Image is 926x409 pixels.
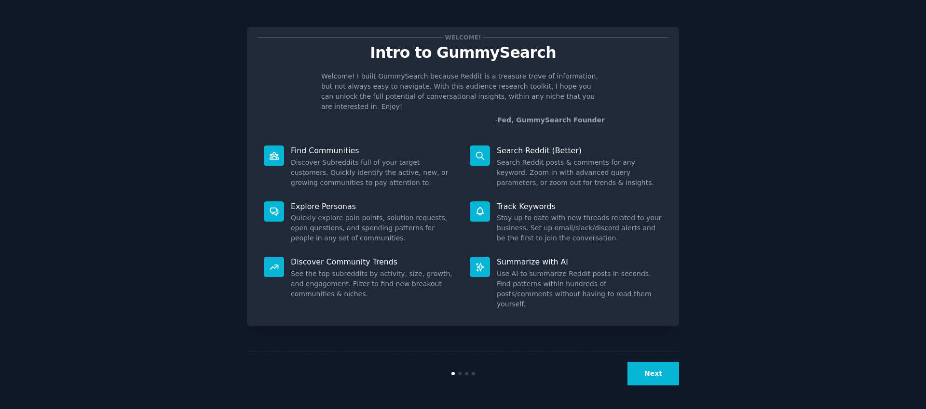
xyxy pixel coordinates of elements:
p: Welcome! I built GummySearch because Reddit is a treasure trove of information, but not always ea... [321,71,605,112]
dd: Stay up to date with new threads related to your business. Set up email/slack/discord alerts and ... [497,213,662,243]
p: Find Communities [291,145,456,156]
p: Intro to GummySearch [257,44,669,61]
p: Track Keywords [497,201,662,211]
p: Search Reddit (Better) [497,145,662,156]
dd: Use AI to summarize Reddit posts in seconds. Find patterns within hundreds of posts/comments with... [497,269,662,309]
dd: Search Reddit posts & comments for any keyword. Zoom in with advanced query parameters, or zoom o... [497,158,662,188]
button: Next [627,362,679,385]
dd: Quickly explore pain points, solution requests, open questions, and spending patterns for people ... [291,213,456,243]
span: Welcome! [443,32,483,42]
p: Summarize with AI [497,257,662,267]
p: Explore Personas [291,201,456,211]
p: Discover Community Trends [291,257,456,267]
div: - [495,115,605,125]
a: Fed, GummySearch Founder [497,116,605,124]
dd: See the top subreddits by activity, size, growth, and engagement. Filter to find new breakout com... [291,269,456,299]
dd: Discover Subreddits full of your target customers. Quickly identify the active, new, or growing c... [291,158,456,188]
